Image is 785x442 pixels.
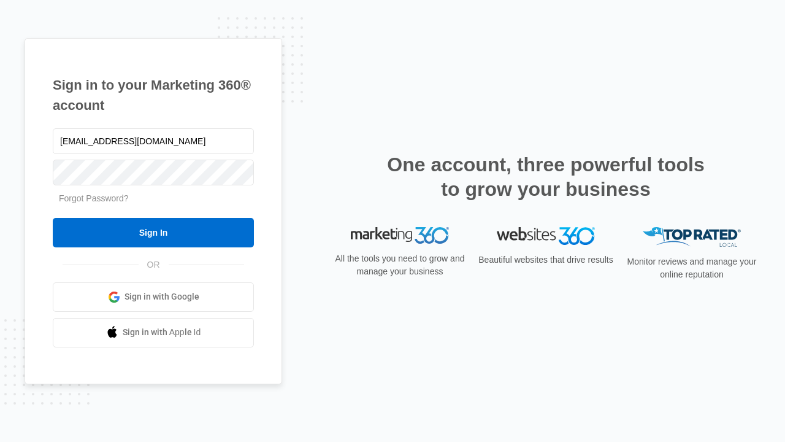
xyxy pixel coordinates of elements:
[383,152,708,201] h2: One account, three powerful tools to grow your business
[53,75,254,115] h1: Sign in to your Marketing 360® account
[53,318,254,347] a: Sign in with Apple Id
[53,128,254,154] input: Email
[53,218,254,247] input: Sign In
[139,258,169,271] span: OR
[124,290,199,303] span: Sign in with Google
[123,326,201,339] span: Sign in with Apple Id
[643,227,741,247] img: Top Rated Local
[477,254,615,266] p: Beautiful websites that drive results
[53,282,254,312] a: Sign in with Google
[59,193,129,203] a: Forgot Password?
[351,227,449,244] img: Marketing 360
[497,227,595,245] img: Websites 360
[623,255,760,281] p: Monitor reviews and manage your online reputation
[331,252,469,278] p: All the tools you need to grow and manage your business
